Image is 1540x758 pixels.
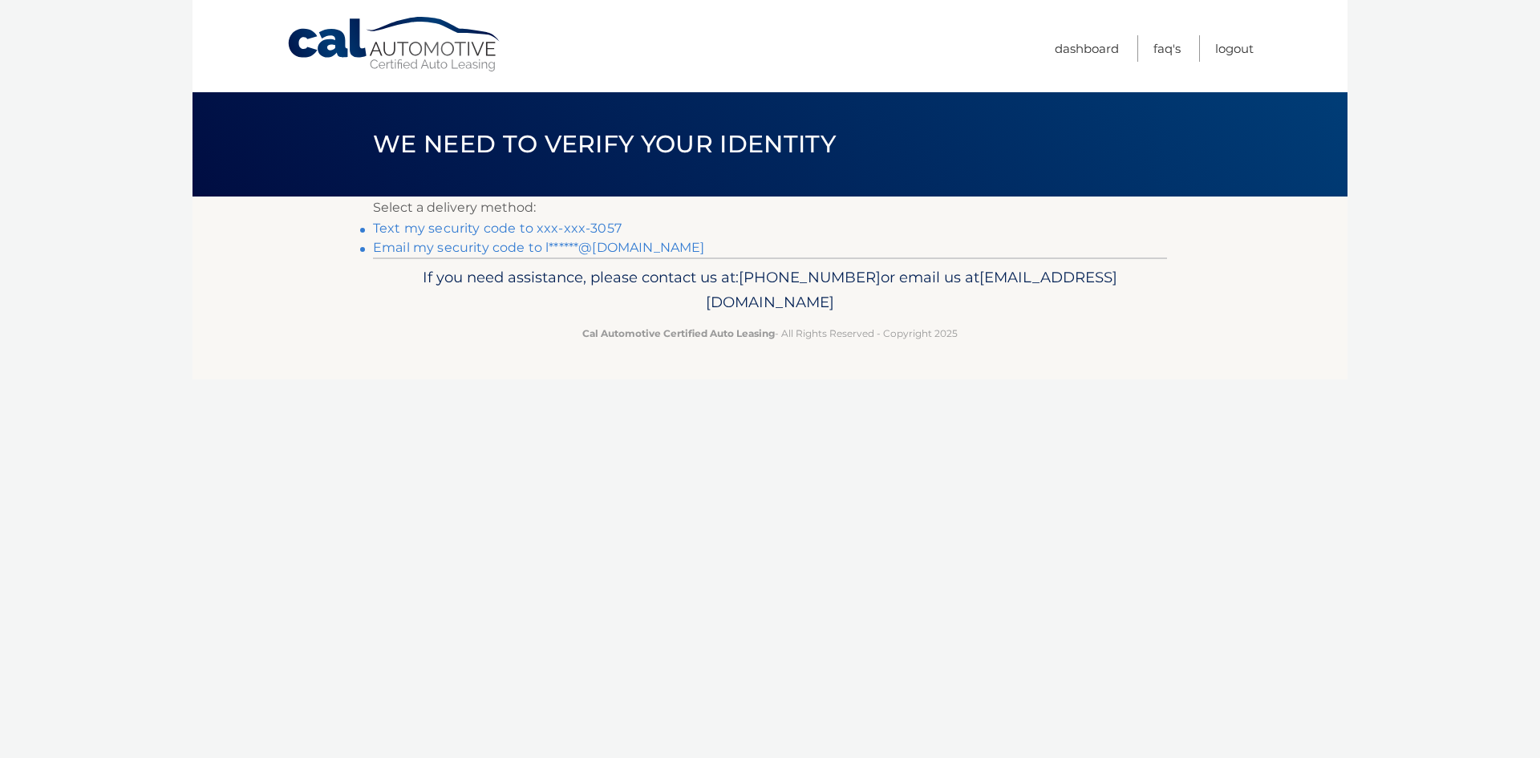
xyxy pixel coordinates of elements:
[739,268,881,286] span: [PHONE_NUMBER]
[1215,35,1254,62] a: Logout
[383,325,1157,342] p: - All Rights Reserved - Copyright 2025
[1153,35,1181,62] a: FAQ's
[373,221,622,236] a: Text my security code to xxx-xxx-3057
[373,240,705,255] a: Email my security code to l******@[DOMAIN_NAME]
[286,16,503,73] a: Cal Automotive
[1055,35,1119,62] a: Dashboard
[383,265,1157,316] p: If you need assistance, please contact us at: or email us at
[582,327,775,339] strong: Cal Automotive Certified Auto Leasing
[373,129,836,159] span: We need to verify your identity
[373,197,1167,219] p: Select a delivery method:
